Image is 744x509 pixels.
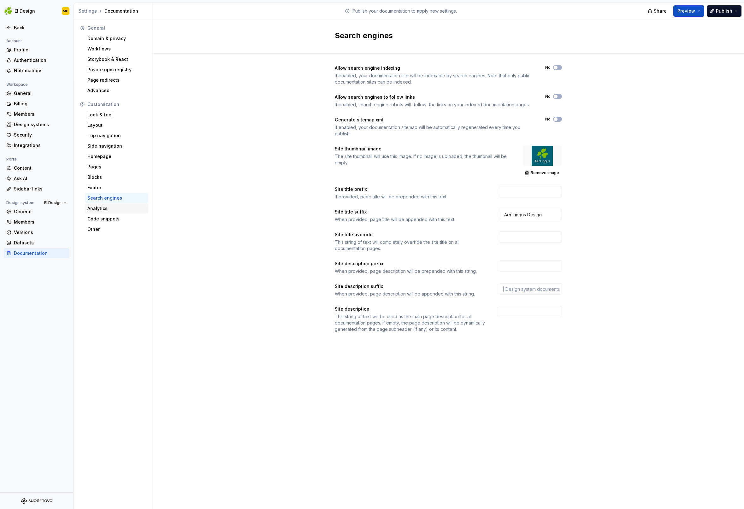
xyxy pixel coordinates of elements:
[335,268,487,274] div: When provided, page description will be prepended with this string.
[335,117,534,123] div: Generate sitemap.xml
[85,183,148,193] a: Footer
[335,31,554,41] h2: Search engines
[14,121,67,128] div: Design systems
[87,153,146,160] div: Homepage
[335,186,487,192] div: Site title prefix
[87,184,146,191] div: Footer
[4,81,30,88] div: Workspace
[79,8,150,14] div: Documentation
[654,8,667,14] span: Share
[87,46,146,52] div: Workflows
[4,248,69,258] a: Documentation
[63,9,68,14] div: MC
[335,194,487,200] div: If provided, page title will be prepended with this text.
[87,143,146,149] div: Side navigation
[85,131,148,141] a: Top navigation
[85,75,148,85] a: Page redirects
[85,65,148,75] a: Private npm registry
[87,112,146,118] div: Look & feel
[4,155,20,163] div: Portal
[87,56,146,62] div: Storybook & React
[4,37,24,45] div: Account
[4,140,69,150] a: Integrations
[335,291,487,297] div: When provided, page description will be appended with this string.
[87,87,146,94] div: Advanced
[79,8,97,14] div: Settings
[87,77,146,83] div: Page redirects
[4,7,12,15] img: 56b5df98-d96d-4d7e-807c-0afdf3bdaefa.png
[4,217,69,227] a: Members
[335,65,534,71] div: Allow search engine indexing
[545,94,551,99] label: No
[4,207,69,217] a: General
[4,66,69,76] a: Notifications
[85,214,148,224] a: Code snippets
[85,203,148,214] a: Analytics
[14,101,67,107] div: Billing
[14,165,67,171] div: Content
[14,208,67,215] div: General
[4,88,69,98] a: General
[14,219,67,225] div: Members
[85,44,148,54] a: Workflows
[4,109,69,119] a: Members
[4,99,69,109] a: Billing
[335,216,487,223] div: When provided, page title will be appended with this text.
[85,54,148,64] a: Storybook & React
[85,162,148,172] a: Pages
[85,110,148,120] a: Look & feel
[87,205,146,212] div: Analytics
[335,146,511,152] div: Site thumbnail image
[335,260,487,267] div: Site description prefix
[335,306,487,312] div: Site description
[335,239,487,252] div: This string of text will completely override the site title on all documentation pages.
[14,25,67,31] div: Back
[335,73,534,85] div: If enabled, your documentation site will be indexable by search engines. Note that only public do...
[335,102,534,108] div: If enabled, search engine robots will 'follow' the links on your indexed documentation pages.
[85,151,148,161] a: Homepage
[716,8,732,14] span: Publish
[4,163,69,173] a: Content
[14,142,67,149] div: Integrations
[87,195,146,201] div: Search engines
[14,186,67,192] div: Sidebar links
[4,120,69,130] a: Design systems
[21,498,52,504] svg: Supernova Logo
[87,122,146,128] div: Layout
[1,4,72,18] button: EI DesignMC
[335,153,511,166] div: The site thumbnail will use this image. If no image is uploaded, the thumbnail will be empty.
[335,209,487,215] div: Site title suffix
[335,231,487,238] div: Site title override
[523,168,562,177] button: Remove image
[85,141,148,151] a: Side navigation
[4,238,69,248] a: Datasets
[87,25,146,31] div: General
[335,94,534,100] div: Allow search engines to follow links
[14,229,67,236] div: Versions
[14,111,67,117] div: Members
[4,23,69,33] a: Back
[499,283,562,295] input: | Design system documentation, made with ❤️ using Supernova
[673,5,704,17] button: Preview
[85,193,148,203] a: Search engines
[87,174,146,180] div: Blocks
[14,250,67,256] div: Documentation
[87,67,146,73] div: Private npm registry
[15,8,35,14] div: EI Design
[14,47,67,53] div: Profile
[352,8,457,14] p: Publish your documentation to apply new settings.
[85,33,148,44] a: Domain & privacy
[87,216,146,222] div: Code snippets
[4,45,69,55] a: Profile
[545,65,551,70] label: No
[14,67,67,74] div: Notifications
[14,175,67,182] div: Ask AI
[85,224,148,234] a: Other
[707,5,741,17] button: Publish
[14,132,67,138] div: Security
[677,8,695,14] span: Preview
[4,55,69,65] a: Authentication
[4,173,69,184] a: Ask AI
[85,85,148,96] a: Advanced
